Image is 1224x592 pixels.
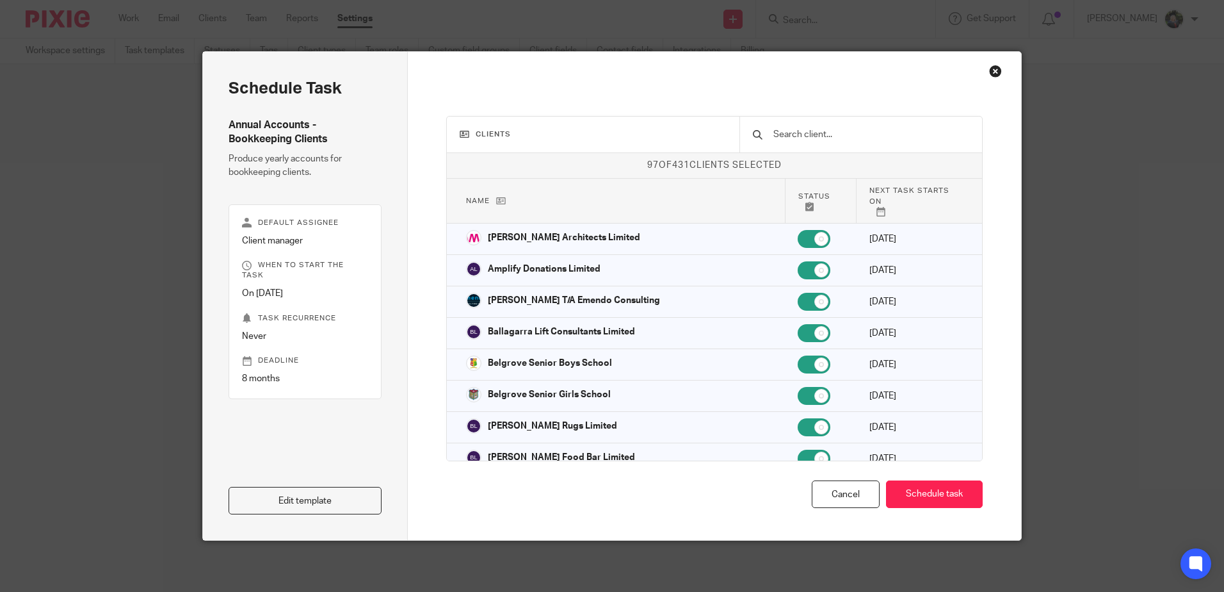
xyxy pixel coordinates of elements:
p: [PERSON_NAME] Architects Limited [488,231,640,244]
h2: Schedule task [229,78,382,99]
p: [DATE] [869,295,963,308]
p: [DATE] [869,327,963,340]
p: [PERSON_NAME] Food Bar Limited [488,451,635,464]
div: Close this dialog window [989,65,1002,78]
p: Name [466,195,772,206]
p: When to start the task [242,260,368,281]
div: Cancel [812,481,880,508]
p: Amplify Donations Limited [488,263,600,275]
p: 8 months [242,372,368,385]
a: Edit template [229,487,382,514]
p: [DATE] [869,233,963,245]
button: Schedule task [886,481,983,508]
p: [DATE] [869,421,963,434]
img: logo-transparent-1.png [466,387,481,402]
p: [PERSON_NAME] Rugs Limited [488,420,617,432]
p: Default assignee [242,218,368,228]
h4: Annual Accounts - Bookkeeping Clients [229,119,382,146]
p: Deadline [242,356,368,366]
img: Alan%20Mee%20Architect%20Logo%20.png [466,230,481,245]
p: Client manager [242,234,368,247]
p: Status [798,191,843,211]
span: 431 [672,161,689,170]
p: Next task starts on [869,185,963,217]
span: 97 [647,161,659,170]
img: svg%3E [466,450,481,465]
p: [DATE] [869,452,963,465]
p: of clients selected [447,159,983,172]
p: Ballagarra Lift Consultants Limited [488,325,635,338]
img: belgrove-senior-boys-school-dublin-ireland%20logo.jpg [466,356,481,371]
img: svg%3E [466,418,481,434]
p: Never [242,330,368,343]
img: svg%3E [466,324,481,340]
p: Belgrove Senior Boys School [488,357,612,370]
p: Belgrove Senior Girls School [488,388,611,401]
img: Emendo%20Consulting%20Logo%20.png [466,293,481,308]
p: On [DATE] [242,287,368,300]
p: [DATE] [869,264,963,277]
p: [PERSON_NAME] T/A Emendo Consulting [488,294,660,307]
p: [DATE] [869,390,963,402]
p: [DATE] [869,358,963,371]
img: svg%3E [466,261,481,277]
p: Produce yearly accounts for bookkeeping clients. [229,152,382,179]
input: Search client... [772,127,969,142]
p: Task recurrence [242,313,368,324]
h3: Clients [460,129,727,140]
